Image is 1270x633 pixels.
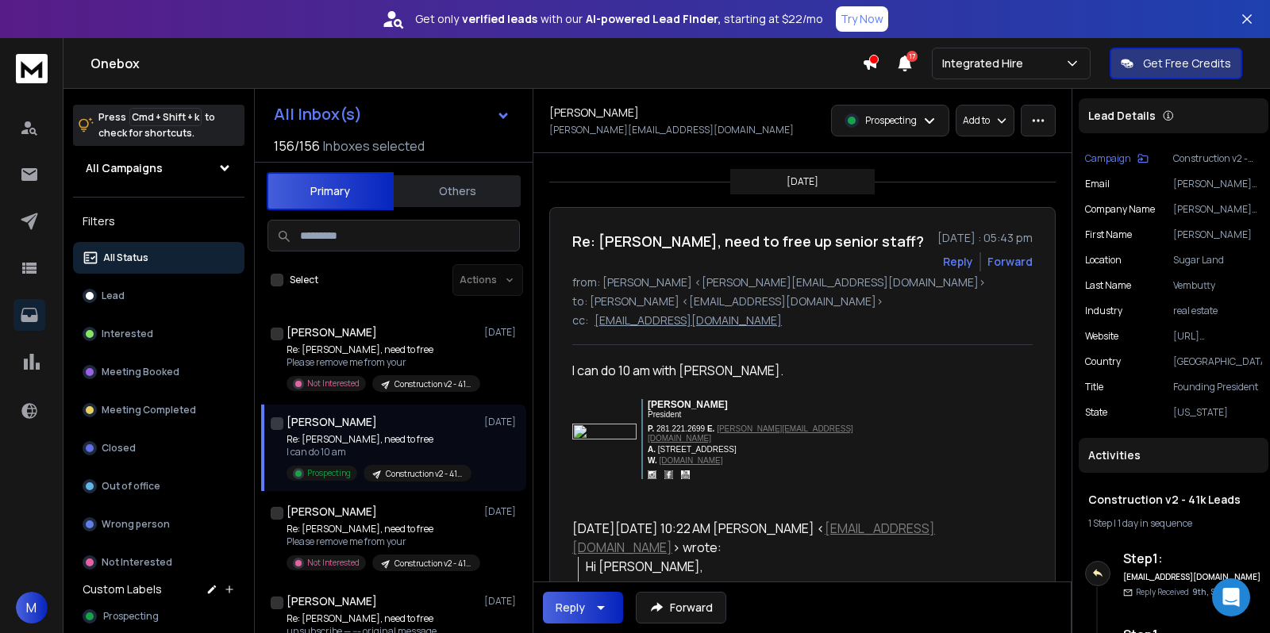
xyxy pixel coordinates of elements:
[274,106,362,122] h1: All Inbox(s)
[1085,381,1103,393] p: title
[595,313,782,328] p: [EMAIL_ADDRESS][DOMAIN_NAME]
[572,361,1020,380] div: I can do 10 am with [PERSON_NAME].
[1173,305,1262,317] p: real estate
[484,505,520,518] p: [DATE]
[1085,254,1122,267] p: location
[83,581,162,597] h3: Custom Labels
[1085,152,1149,165] button: Campaign
[906,51,918,62] span: 17
[648,410,681,419] span: President
[307,557,360,569] p: Not Interested
[394,174,521,209] button: Others
[103,251,148,264] p: All Status
[1085,279,1131,292] p: Last Name
[636,592,726,623] button: Forward
[572,293,1033,309] p: to: [PERSON_NAME] <[EMAIL_ADDRESS][DOMAIN_NAME]>
[287,414,377,430] h1: [PERSON_NAME]
[1212,578,1250,616] div: Open Intercom Messenger
[16,592,48,623] button: M
[1173,152,1262,165] p: Construction v2 - 41k Leads
[129,108,202,126] span: Cmd + Shift + k
[484,595,520,608] p: [DATE]
[1173,178,1262,190] p: [PERSON_NAME][EMAIL_ADDRESS][DOMAIN_NAME]
[287,612,477,625] p: Re: [PERSON_NAME], need to free
[549,105,639,121] h1: [PERSON_NAME]
[1088,492,1259,508] h1: Construction v2 - 41k Leads
[648,470,656,479] img: instagram
[287,593,377,609] h1: [PERSON_NAME]
[287,535,477,548] p: Please remove me from your
[274,136,320,155] span: 156 / 156
[1123,571,1262,583] h6: [EMAIL_ADDRESS][DOMAIN_NAME]
[556,600,585,616] div: Reply
[86,160,163,176] h1: All Campaigns
[16,54,48,83] img: logo
[98,109,215,141] p: Press to check for shortcuts.
[787,175,818,188] p: [DATE]
[549,124,794,136] p: [PERSON_NAME][EMAIL_ADDRESS][DOMAIN_NAME]
[307,378,360,389] p: Not Interested
[865,114,917,127] p: Prospecting
[648,424,853,443] a: [PERSON_NAME][EMAIL_ADDRESS][DOMAIN_NAME]
[1085,203,1155,216] p: Company Name
[415,11,823,27] p: Get only with our starting at $22/mo
[648,456,657,465] span: W.
[287,446,471,458] p: I can do 10 am
[658,445,737,454] span: [STREET_ADDRESS]
[102,404,196,416] p: Meeting Completed
[1143,56,1231,71] p: Get Free Credits
[102,480,160,493] p: Out of office
[586,11,721,27] strong: AI-powered Lead Finder,
[73,356,244,388] button: Meeting Booked
[73,152,244,184] button: All Campaigns
[572,230,924,252] h1: Re: [PERSON_NAME], need to free up senior staff?
[484,416,520,428] p: [DATE]
[987,254,1033,270] div: Forward
[1192,586,1225,597] span: 9th, Sep
[394,378,471,390] p: Construction v2 - 41k Leads
[287,504,377,520] h1: [PERSON_NAME]
[102,442,136,455] p: Closed
[1173,228,1262,241] p: [PERSON_NAME]
[287,324,377,340] h1: [PERSON_NAME]
[267,172,394,210] button: Primary
[963,114,990,127] p: Add to
[73,432,244,464] button: Closed
[1123,549,1262,568] h6: Step 1 :
[290,274,318,286] label: Select
[1085,406,1107,419] p: State
[1173,203,1262,216] p: [PERSON_NAME] Development
[656,424,705,433] span: 281.221.2699
[102,556,172,569] p: Not Interested
[543,592,623,623] button: Reply
[1088,108,1156,124] p: Lead Details
[287,343,477,356] p: Re: [PERSON_NAME], need to free
[287,523,477,535] p: Re: [PERSON_NAME], need to free
[836,6,888,32] button: Try Now
[102,366,179,378] p: Meeting Booked
[484,326,520,339] p: [DATE]
[707,424,714,433] span: E.
[1088,517,1259,530] div: |
[1088,516,1112,530] span: 1 Step
[73,470,244,502] button: Out of office
[659,456,722,465] a: [DOMAIN_NAME]
[73,600,244,632] button: Prospecting
[102,290,125,302] p: Lead
[323,136,425,155] h3: Inboxes selected
[1085,178,1110,190] p: Email
[572,313,588,328] p: cc:
[572,519,1020,557] div: [DATE][DATE] 10:22 AM [PERSON_NAME] < > wrote:
[648,445,656,454] span: A.
[287,356,477,369] p: Please remove me from your
[462,11,537,27] strong: verified leads
[681,470,690,479] img: youtube
[648,399,728,410] span: [PERSON_NAME]
[1085,330,1118,343] p: website
[664,470,673,479] img: facebook
[90,54,862,73] h1: Onebox
[1110,48,1242,79] button: Get Free Credits
[572,274,1033,290] p: from: [PERSON_NAME] <[PERSON_NAME][EMAIL_ADDRESS][DOMAIN_NAME]>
